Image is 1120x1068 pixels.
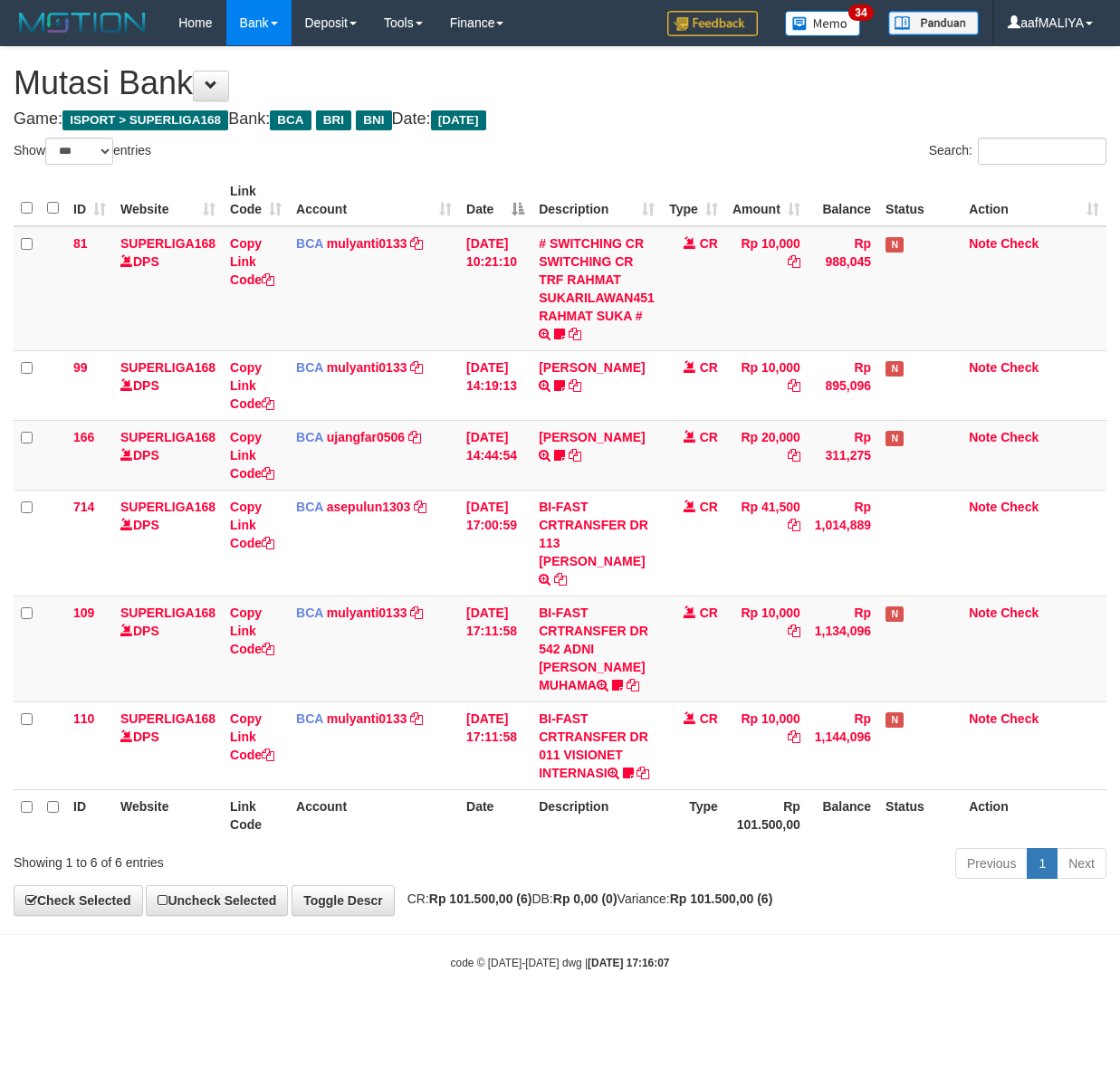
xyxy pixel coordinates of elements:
th: Status [878,175,962,226]
th: Type [662,789,725,841]
td: Rp 41,500 [725,490,808,596]
span: Has Note [885,237,904,253]
select: Showentries [45,138,113,165]
a: SUPERLIGA168 [120,711,215,726]
td: [DATE] 10:21:10 [459,226,531,351]
a: Check [1000,711,1039,726]
a: Copy mulyanti0133 to clipboard [410,360,423,375]
a: Check [1000,606,1039,620]
a: Copy Link Code [230,711,274,762]
th: Balance [808,175,878,226]
img: MOTION_logo.png [14,9,151,36]
a: mulyanti0133 [327,606,407,620]
a: Copy Link Code [230,360,274,411]
td: [DATE] 14:19:13 [459,350,531,420]
a: SUPERLIGA168 [120,430,215,444]
th: ID [66,789,113,841]
img: Button%20Memo.svg [785,11,861,36]
a: Copy Link Code [230,236,274,287]
th: Website: activate to sort column ascending [113,175,223,226]
td: Rp 20,000 [725,420,808,490]
td: BI-FAST CRTRANSFER DR 113 [PERSON_NAME] [531,490,662,596]
a: SUPERLIGA168 [120,236,215,251]
span: Has Note [885,606,904,622]
a: Copy Link Code [230,606,274,656]
th: ID: activate to sort column ascending [66,175,113,226]
th: Website [113,789,223,841]
td: Rp 10,000 [725,701,808,789]
td: Rp 1,144,096 [808,701,878,789]
strong: Rp 101.500,00 (6) [670,892,773,906]
span: BCA [296,430,323,444]
a: Copy # SWITCHING CR SWITCHING CR TRF RAHMAT SUKARILAWAN451 RAHMAT SUKA # to clipboard [569,327,581,341]
th: Date [459,789,531,841]
span: BCA [296,606,323,620]
td: Rp 10,000 [725,350,808,420]
span: 81 [73,236,88,251]
a: Copy MUHAMMAD REZA to clipboard [569,378,581,393]
a: Copy Rp 10,000 to clipboard [788,624,800,638]
small: code © [DATE]-[DATE] dwg | [451,957,670,969]
a: Check [1000,236,1039,251]
a: Toggle Descr [292,885,395,916]
a: Copy Rp 10,000 to clipboard [788,254,800,269]
td: [DATE] 17:11:58 [459,701,531,789]
label: Search: [929,138,1106,165]
a: Uncheck Selected [146,885,288,916]
span: 166 [73,430,94,444]
td: Rp 1,014,889 [808,490,878,596]
div: Showing 1 to 6 of 6 entries [14,846,453,872]
a: Check [1000,500,1039,514]
a: mulyanti0133 [327,236,407,251]
td: DPS [113,701,223,789]
th: Rp 101.500,00 [725,789,808,841]
span: 110 [73,711,94,726]
td: Rp 895,096 [808,350,878,420]
th: Action [962,789,1106,841]
a: Copy NOVEN ELING PRAYOG to clipboard [569,448,581,462]
a: Next [1057,848,1106,879]
td: BI-FAST CRTRANSFER DR 542 ADNI [PERSON_NAME] MUHAMA [531,596,662,701]
span: CR [700,606,718,620]
th: Description [531,789,662,841]
td: BI-FAST CRTRANSFER DR 011 VISIONET INTERNASI [531,701,662,789]
strong: Rp 101.500,00 (6) [429,892,532,906]
span: 714 [73,500,94,514]
span: 99 [73,360,88,375]
th: Type: activate to sort column ascending [662,175,725,226]
td: DPS [113,350,223,420]
span: Has Note [885,361,904,377]
a: SUPERLIGA168 [120,606,215,620]
span: [DATE] [431,110,486,130]
a: Copy Rp 20,000 to clipboard [788,448,800,462]
th: Account [289,789,459,841]
td: [DATE] 17:00:59 [459,490,531,596]
a: Note [969,430,997,444]
a: Previous [955,848,1028,879]
td: Rp 311,275 [808,420,878,490]
span: BRI [316,110,351,130]
span: ISPORT > SUPERLIGA168 [62,110,228,130]
h1: Mutasi Bank [14,65,1106,101]
span: CR [700,236,718,251]
th: Link Code [223,789,289,841]
input: Search: [978,138,1106,165]
th: Action: activate to sort column ascending [962,175,1106,226]
a: Note [969,236,997,251]
a: Copy Link Code [230,430,274,481]
td: DPS [113,490,223,596]
th: Status [878,789,962,841]
td: DPS [113,226,223,351]
strong: Rp 0,00 (0) [553,892,617,906]
th: Account: activate to sort column ascending [289,175,459,226]
span: 34 [848,5,873,21]
a: Copy BI-FAST CRTRANSFER DR 542 ADNI SHELLA MUHAMA to clipboard [627,678,639,692]
th: Link Code: activate to sort column ascending [223,175,289,226]
span: CR [700,500,718,514]
strong: [DATE] 17:16:07 [588,957,669,969]
span: 109 [73,606,94,620]
td: Rp 10,000 [725,226,808,351]
td: Rp 988,045 [808,226,878,351]
a: Copy Rp 10,000 to clipboard [788,378,800,393]
span: CR [700,711,718,726]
